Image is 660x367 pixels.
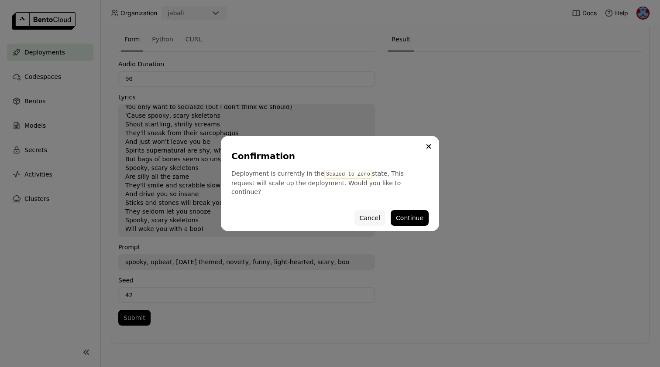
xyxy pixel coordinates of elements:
[423,141,434,152] button: Close
[391,210,429,226] button: Continue
[354,210,385,226] button: Cancel
[231,169,429,196] div: Deployment is currently in the state, This request will scale up the deployment. Would you like t...
[221,136,439,231] div: dialog
[324,170,372,179] code: Scaled to Zero
[231,150,425,162] div: Confirmation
